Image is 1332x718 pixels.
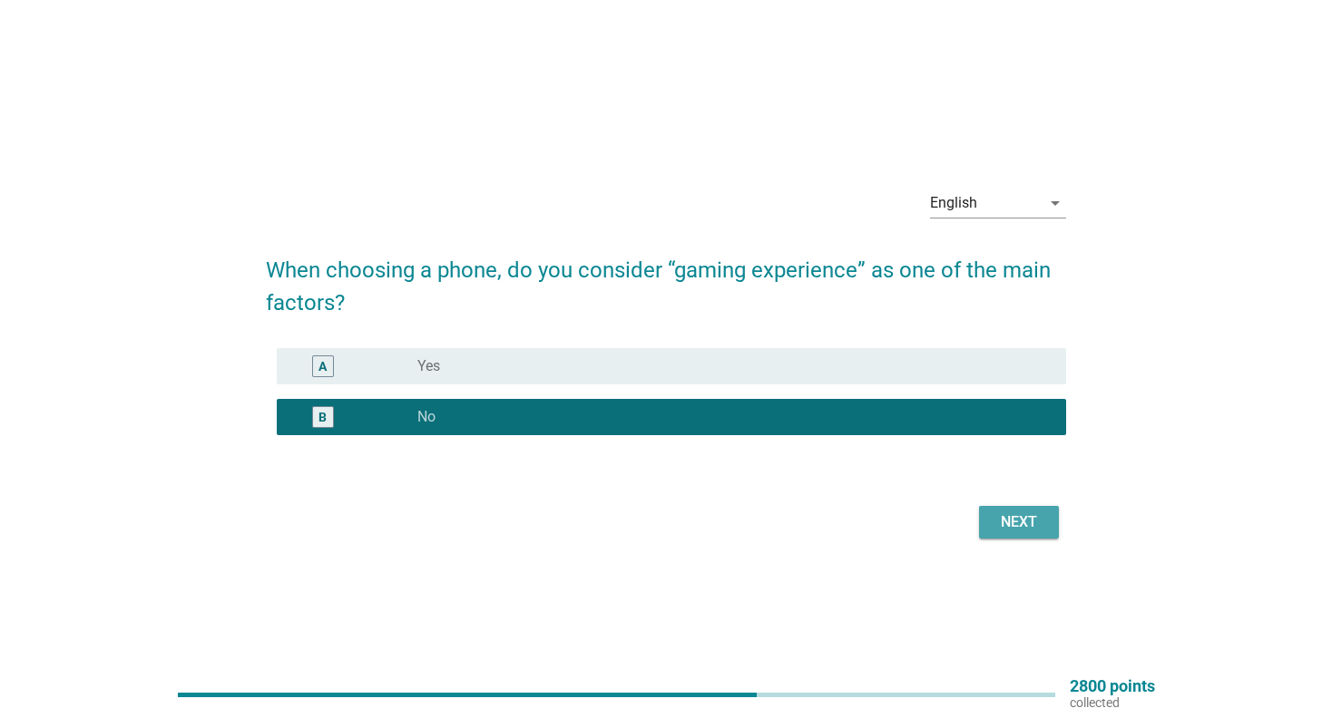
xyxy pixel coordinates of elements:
div: B [318,408,327,427]
div: A [318,357,327,376]
i: arrow_drop_down [1044,192,1066,214]
h2: When choosing a phone, do you consider “gaming experience” as one of the main factors? [266,236,1067,319]
label: Yes [417,357,440,375]
p: 2800 points [1070,678,1155,694]
p: collected [1070,694,1155,711]
label: No [417,408,436,426]
div: English [930,195,977,211]
div: Next [994,511,1044,533]
button: Next [979,506,1059,538]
